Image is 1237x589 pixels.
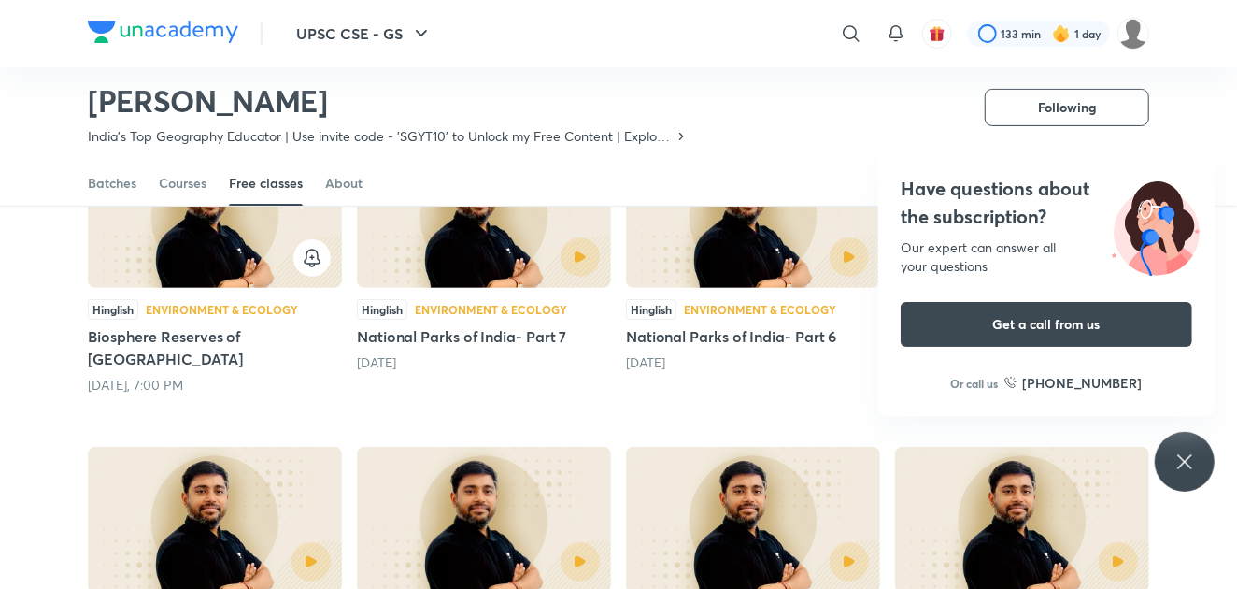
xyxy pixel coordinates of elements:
a: [PHONE_NUMBER] [1004,373,1143,393]
img: Satyam Raj [1117,18,1149,50]
img: avatar [929,25,946,42]
div: Biosphere Reserves of India [88,142,342,395]
div: 16 days ago [357,353,611,372]
a: Batches [88,161,136,206]
div: Environment & Ecology [684,304,836,315]
div: 17 days ago [626,353,880,372]
div: Environment & Ecology [146,304,298,315]
div: Hinglish [88,299,138,320]
h4: Have questions about the subscription? [901,175,1192,231]
div: Free classes [229,174,303,193]
button: Get a call from us [901,302,1192,347]
a: Company Logo [88,21,238,48]
div: Today, 7:00 PM [88,376,342,395]
p: Or call us [951,375,999,392]
div: National Parks of India- Part 6 [626,142,880,395]
p: India's Top Geography Educator | Use invite code - 'SGYT10' to Unlock my Free Content | Explore t... [88,127,674,146]
div: Courses [159,174,206,193]
a: Courses [159,161,206,206]
div: About [325,174,363,193]
a: Free classes [229,161,303,206]
div: National Parks of India- Part 7 [357,142,611,395]
img: Company Logo [88,21,238,43]
div: Hinglish [357,299,407,320]
button: Following [985,89,1149,126]
h5: National Parks of India- Part 7 [357,325,611,348]
div: Our expert can answer all your questions [901,238,1192,276]
img: ttu_illustration_new.svg [1097,175,1215,276]
h6: [PHONE_NUMBER] [1023,373,1143,393]
a: About [325,161,363,206]
button: avatar [922,19,952,49]
button: UPSC CSE - GS [285,15,444,52]
div: Hinglish [626,299,676,320]
div: Batches [88,174,136,193]
span: Following [1038,98,1096,117]
img: streak [1052,24,1071,43]
div: Environment & Ecology [415,304,567,315]
h5: National Parks of India- Part 6 [626,325,880,348]
h5: Biosphere Reserves of [GEOGRAPHIC_DATA] [88,325,342,370]
h2: [PERSON_NAME] [88,82,689,120]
